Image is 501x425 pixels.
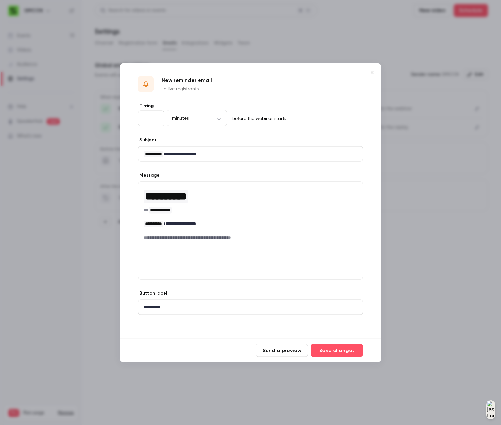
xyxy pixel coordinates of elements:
p: before the webinar starts [230,115,286,122]
button: Send a preview [256,344,308,357]
label: Timing [138,102,363,109]
label: Subject [138,137,157,143]
div: editor [138,146,363,161]
div: minutes [167,115,227,122]
button: Close [366,66,379,79]
p: To live registrants [162,85,212,92]
label: Button label [138,290,167,296]
div: editor [138,182,363,244]
label: Message [138,172,160,178]
button: Save changes [311,344,363,357]
p: New reminder email [162,76,212,84]
div: editor [138,300,363,314]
